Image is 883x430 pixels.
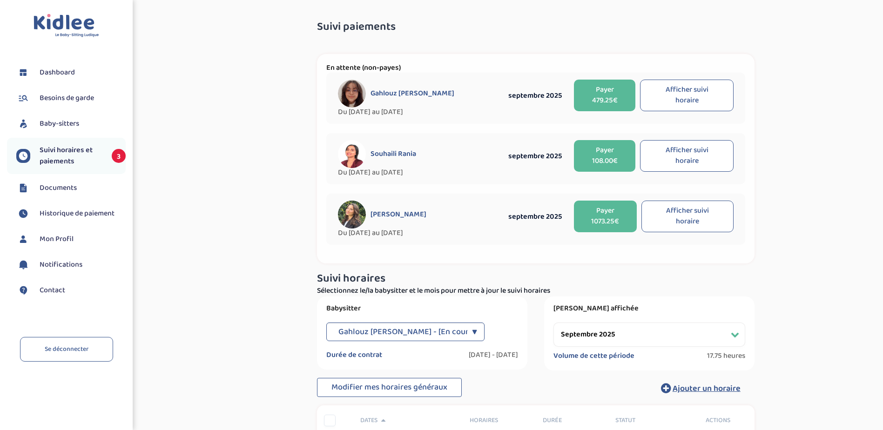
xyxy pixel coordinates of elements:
[16,232,126,246] a: Mon Profil
[16,145,126,167] a: Suivi horaires et paiements 3
[338,201,366,228] img: avatar
[501,150,569,162] div: septembre 2025
[641,201,734,232] button: Afficher suivi horaire
[16,66,30,80] img: dashboard.svg
[16,117,126,131] a: Baby-sitters
[40,259,82,270] span: Notifications
[20,337,113,362] a: Se déconnecter
[338,322,475,341] span: Gahlouz [PERSON_NAME] - [En cours]
[501,90,569,101] div: septembre 2025
[470,416,529,425] span: Horaires
[40,67,75,78] span: Dashboard
[371,210,426,219] span: [PERSON_NAME]
[338,107,501,117] span: Du [DATE] au [DATE]
[16,232,30,246] img: profil.svg
[16,91,30,105] img: besoin.svg
[640,140,733,172] button: Afficher suivi horaire
[608,416,681,425] div: Statut
[16,283,30,297] img: contact.svg
[371,149,416,159] span: Souhaili Rania
[338,140,366,168] img: avatar
[40,145,102,167] span: Suivi horaires et paiements
[574,80,636,111] button: Payer 479.25€
[40,118,79,129] span: Baby-sitters
[16,181,30,195] img: documents.svg
[371,89,454,98] span: Gahlouz [PERSON_NAME]
[353,416,463,425] div: Dates
[673,382,741,395] span: Ajouter un horaire
[338,228,501,238] span: Du [DATE] au [DATE]
[317,285,755,296] p: Sélectionnez le/la babysitter et le mois pour mettre à jour le suivi horaires
[16,117,30,131] img: babysitters.svg
[331,381,447,394] span: Modifier mes horaires généraux
[40,234,74,245] span: Mon Profil
[640,80,733,111] button: Afficher suivi horaire
[574,140,636,172] button: Payer 108.00€
[681,416,755,425] div: Actions
[16,207,126,221] a: Historique de paiement
[34,14,99,38] img: logo.svg
[536,416,609,425] div: Durée
[469,350,518,360] label: [DATE] - [DATE]
[326,350,382,360] label: Durée de contrat
[16,283,126,297] a: Contact
[16,91,126,105] a: Besoins de garde
[317,378,462,397] button: Modifier mes horaires généraux
[338,168,501,177] span: Du [DATE] au [DATE]
[16,258,30,272] img: notification.svg
[574,201,637,232] button: Payer 1073.25€
[317,273,755,285] h3: Suivi horaires
[40,182,77,194] span: Documents
[16,207,30,221] img: suivihoraire.svg
[40,285,65,296] span: Contact
[40,208,115,219] span: Historique de paiement
[326,304,518,313] label: Babysitter
[647,378,755,398] button: Ajouter un horaire
[553,304,745,313] label: [PERSON_NAME] affichée
[707,351,745,361] span: 17.75 heures
[16,149,30,163] img: suivihoraire.svg
[16,66,126,80] a: Dashboard
[16,258,126,272] a: Notifications
[317,21,396,33] span: Suivi paiements
[501,211,569,222] div: septembre 2025
[472,322,477,341] div: ▼
[112,149,126,163] span: 3
[40,93,94,104] span: Besoins de garde
[16,181,126,195] a: Documents
[338,80,366,107] img: avatar
[553,351,634,361] label: Volume de cette période
[326,63,745,73] p: En attente (non-payes)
